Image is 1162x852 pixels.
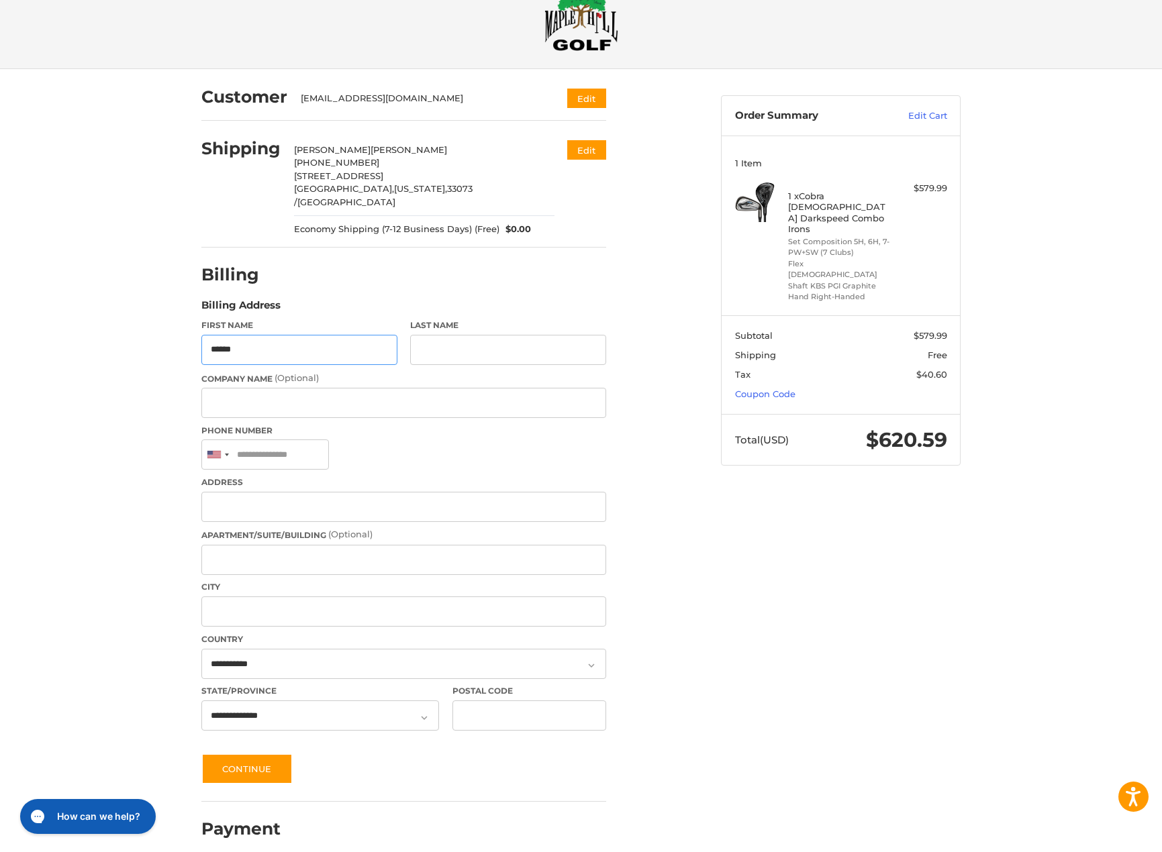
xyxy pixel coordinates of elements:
[201,319,397,331] label: First Name
[394,183,447,194] span: [US_STATE],
[567,89,606,108] button: Edit
[201,87,287,107] h2: Customer
[371,144,447,155] span: [PERSON_NAME]
[735,388,795,399] a: Coupon Code
[201,753,293,784] button: Continue
[201,818,281,839] h2: Payment
[879,109,947,123] a: Edit Cart
[499,223,532,236] span: $0.00
[928,350,947,360] span: Free
[201,528,606,541] label: Apartment/Suite/Building
[294,157,379,168] span: [PHONE_NUMBER]
[275,372,319,383] small: (Optional)
[201,581,606,593] label: City
[788,258,891,280] li: Flex [DEMOGRAPHIC_DATA]
[301,92,542,105] div: [EMAIL_ADDRESS][DOMAIN_NAME]
[452,685,607,697] label: Postal Code
[294,183,473,207] span: 33073 /
[201,425,606,437] label: Phone Number
[294,144,371,155] span: [PERSON_NAME]
[201,264,280,285] h2: Billing
[294,223,499,236] span: Economy Shipping (7-12 Business Days) (Free)
[788,280,891,292] li: Shaft KBS PGI Graphite
[735,109,879,123] h3: Order Summary
[788,236,891,258] li: Set Composition 5H, 6H, 7-PW+SW (7 Clubs)
[202,440,233,469] div: United States: +1
[13,794,160,839] iframe: Gorgias live chat messenger
[201,685,439,697] label: State/Province
[201,372,606,385] label: Company Name
[788,291,891,303] li: Hand Right-Handed
[735,330,773,341] span: Subtotal
[735,369,751,380] span: Tax
[735,433,789,446] span: Total (USD)
[567,140,606,160] button: Edit
[201,298,281,319] legend: Billing Address
[201,476,606,488] label: Address
[735,350,776,360] span: Shipping
[894,182,947,195] div: $579.99
[297,197,395,207] span: [GEOGRAPHIC_DATA]
[735,158,947,168] h3: 1 Item
[328,529,373,539] small: (Optional)
[294,183,394,194] span: [GEOGRAPHIC_DATA],
[788,191,891,234] h4: 1 x Cobra [DEMOGRAPHIC_DATA] Darkspeed Combo Irons
[866,427,947,452] span: $620.59
[201,633,606,645] label: Country
[916,369,947,380] span: $40.60
[914,330,947,341] span: $579.99
[294,170,383,181] span: [STREET_ADDRESS]
[201,138,281,159] h2: Shipping
[410,319,606,331] label: Last Name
